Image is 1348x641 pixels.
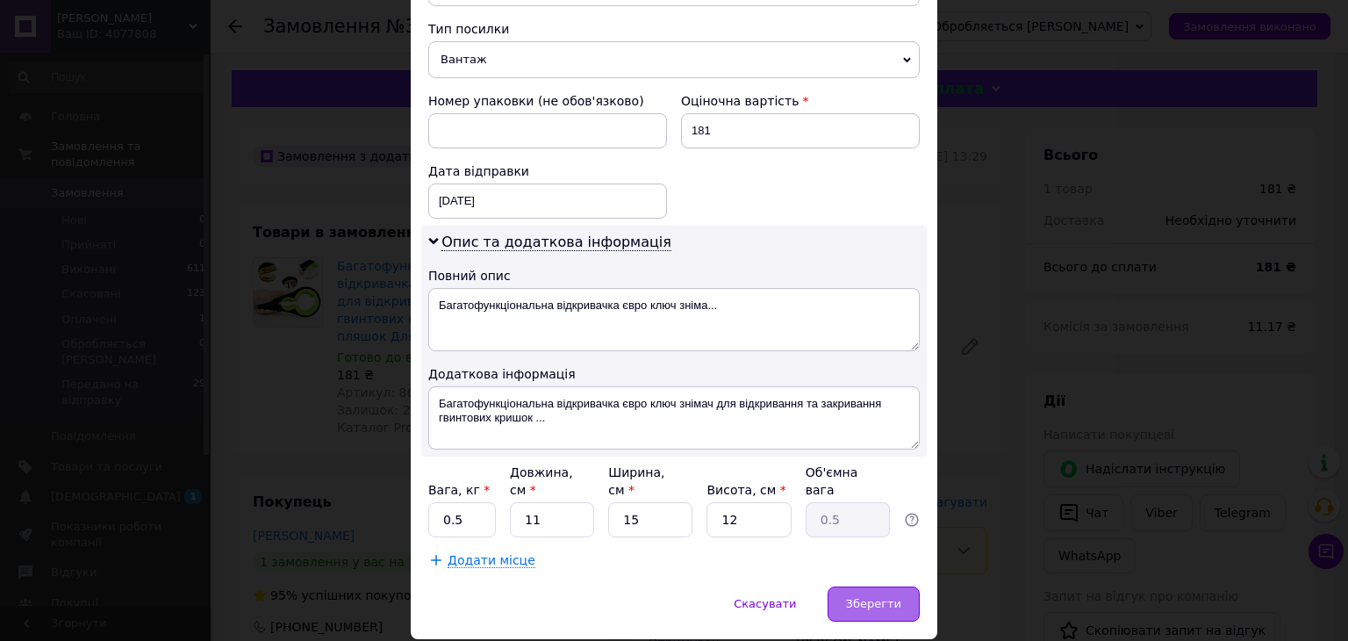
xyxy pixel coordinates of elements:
[428,267,920,284] div: Повний опис
[428,22,509,36] span: Тип посилки
[428,386,920,450] textarea: Багатофункціональна відкривачка євро ключ знімач для відкривання та закривання гвинтових кришок ...
[681,92,920,110] div: Оціночна вартість
[428,483,490,497] label: Вага, кг
[806,464,890,499] div: Об'ємна вага
[448,553,535,568] span: Додати місце
[428,365,920,383] div: Додаткова інформація
[428,41,920,78] span: Вантаж
[428,162,667,180] div: Дата відправки
[608,465,664,497] label: Ширина, см
[734,597,796,610] span: Скасувати
[428,92,667,110] div: Номер упаковки (не обов'язково)
[428,288,920,351] textarea: Багатофункціональна відкривачка євро ключ зніма...
[441,234,671,251] span: Опис та додаткова інформація
[706,483,785,497] label: Висота, см
[510,465,573,497] label: Довжина, см
[846,597,901,610] span: Зберегти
